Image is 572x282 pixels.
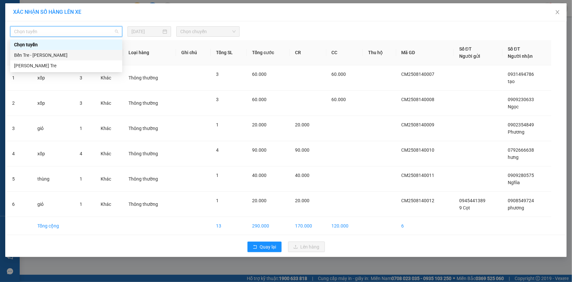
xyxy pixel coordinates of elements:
[459,54,480,59] span: Người gửi
[32,116,75,141] td: giỏ
[123,141,176,166] td: Thông thường
[7,192,32,217] td: 6
[555,10,560,15] span: close
[508,54,533,59] span: Người nhận
[80,126,83,131] span: 1
[508,79,515,84] span: tạo
[211,40,247,65] th: Tổng SL
[508,46,520,52] span: Số ĐT
[32,65,75,91] td: xốp
[402,72,435,77] span: CM2508140007
[247,242,282,252] button: rollbackQuay lại
[253,245,257,250] span: rollback
[252,147,266,153] span: 90.000
[252,198,266,203] span: 20.000
[508,129,524,135] span: Phương
[508,180,520,185] span: Nghĩa
[10,39,122,50] div: Chọn tuyến
[95,91,123,116] td: Khác
[123,40,176,65] th: Loại hàng
[290,217,326,235] td: 170.000
[32,166,75,192] td: thùng
[252,72,266,77] span: 60.000
[80,202,83,207] span: 1
[123,166,176,192] td: Thông thường
[180,27,236,36] span: Chọn chuyến
[95,192,123,217] td: Khác
[402,147,435,153] span: CM2508140010
[295,147,309,153] span: 90.000
[290,40,326,65] th: CR
[80,75,83,80] span: 3
[32,141,75,166] td: xốp
[216,122,219,127] span: 1
[396,40,454,65] th: Mã GD
[459,205,470,210] span: 9 Cọt
[252,173,266,178] span: 40.000
[14,62,118,69] div: [PERSON_NAME] Tre
[363,40,396,65] th: Thu hộ
[32,217,75,235] td: Tổng cộng
[508,72,534,77] span: 0931494786
[80,151,83,156] span: 4
[332,97,346,102] span: 60.000
[252,97,266,102] span: 60.000
[7,116,32,141] td: 3
[14,27,118,36] span: Chọn tuyến
[131,28,161,35] input: 14/08/2025
[32,192,75,217] td: giỏ
[13,9,81,15] span: XÁC NHẬN SỐ HÀNG LÊN XE
[402,97,435,102] span: CM2508140008
[80,100,83,106] span: 3
[247,217,290,235] td: 290.000
[7,65,32,91] td: 1
[216,173,219,178] span: 1
[247,40,290,65] th: Tổng cước
[80,176,83,182] span: 1
[260,243,276,250] span: Quay lại
[295,173,309,178] span: 40.000
[288,242,325,252] button: uploadLên hàng
[402,198,435,203] span: CM2508140012
[508,104,519,109] span: Ngọc
[548,3,567,22] button: Close
[326,217,363,235] td: 120.000
[402,122,435,127] span: CM2508140009
[508,97,534,102] span: 0909230633
[7,166,32,192] td: 5
[508,198,534,203] span: 0908549724
[95,116,123,141] td: Khác
[211,217,247,235] td: 13
[508,147,534,153] span: 0792666638
[176,40,211,65] th: Ghi chú
[332,72,346,77] span: 60.000
[123,116,176,141] td: Thông thường
[216,198,219,203] span: 1
[10,50,122,60] div: Bến Tre - Hồ Chí Minh
[295,122,309,127] span: 20.000
[10,60,122,71] div: Hồ Chí Minh - Bến Tre
[95,141,123,166] td: Khác
[295,198,309,203] span: 20.000
[216,147,219,153] span: 4
[508,155,519,160] span: hưng
[396,217,454,235] td: 6
[95,65,123,91] td: Khác
[123,91,176,116] td: Thông thường
[7,40,32,65] th: STT
[216,97,219,102] span: 3
[32,91,75,116] td: xốp
[459,46,472,52] span: Số ĐT
[402,173,435,178] span: CM2508140011
[252,122,266,127] span: 20.000
[7,141,32,166] td: 4
[508,173,534,178] span: 0909280575
[14,41,118,48] div: Chọn tuyến
[326,40,363,65] th: CC
[216,72,219,77] span: 3
[95,166,123,192] td: Khác
[508,205,524,210] span: phương
[14,52,118,59] div: Bến Tre - [PERSON_NAME]
[508,122,534,127] span: 0902354849
[123,192,176,217] td: Thông thường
